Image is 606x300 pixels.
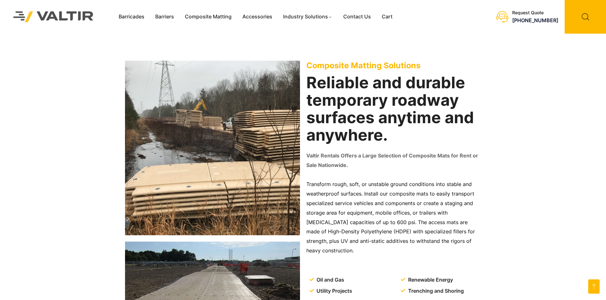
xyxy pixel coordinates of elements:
[512,10,558,16] div: Request Quote
[376,12,398,22] a: Cart
[306,180,481,256] p: Transform rough, soft, or unstable ground conditions into stable and weatherproof surfaces. Insta...
[315,275,344,285] span: Oil and Gas
[237,12,278,22] a: Accessories
[306,61,481,70] p: Composite Matting Solutions
[113,12,150,22] a: Barricades
[588,279,600,294] a: Go to top
[512,17,558,23] a: [PHONE_NUMBER]
[179,12,237,22] a: Composite Matting
[407,286,464,296] span: Trenching and Shoring
[150,12,179,22] a: Barriers
[407,275,453,285] span: Renewable Energy
[306,74,481,144] h2: Reliable and durable temporary roadway surfaces anytime and anywhere.
[278,12,338,22] a: Industry Solutions
[338,12,376,22] a: Contact Us
[5,3,102,30] img: Valtir Rentals
[306,151,481,170] p: Valtir Rentals Offers a Large Selection of Composite Mats for Rent or Sale Nationwide.
[315,286,352,296] span: Utility Projects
